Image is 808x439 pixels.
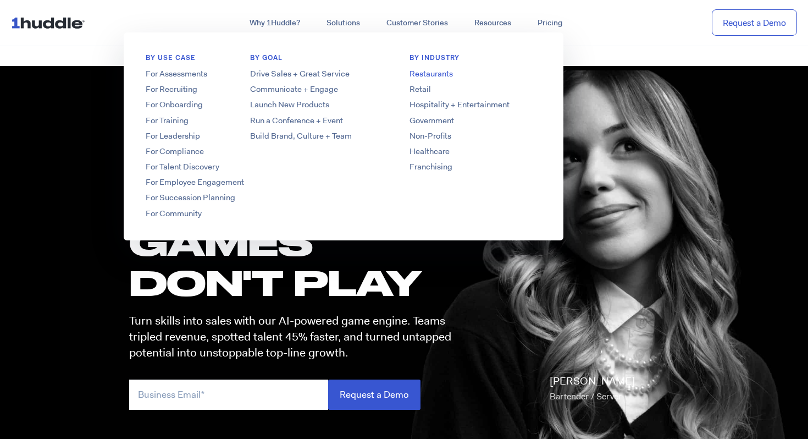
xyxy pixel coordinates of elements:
p: Turn skills into sales with our AI-powered game engine. Teams tripled revenue, spotted talent 45%... [129,313,461,361]
input: Business Email* [129,380,328,410]
a: For Recruiting [124,84,300,95]
a: For Training [124,115,300,127]
a: Retail [388,84,563,95]
a: For Onboarding [124,99,300,111]
a: Communicate + Engage [228,84,404,95]
h6: By Industry [388,53,563,68]
a: Pricing [524,13,575,33]
p: [PERSON_NAME] [550,374,635,404]
a: Launch New Products [228,99,404,111]
a: For Employee Engagement [124,177,300,188]
a: Why 1Huddle? [236,13,313,33]
a: Restaurants [388,68,563,80]
img: ... [11,12,90,33]
a: Franchising [388,161,563,173]
a: For Compliance [124,146,300,157]
a: Build Brand, Culture + Team [228,130,404,142]
a: For Leadership [124,130,300,142]
a: Run a Conference + Event [228,115,404,127]
a: For Assessments [124,68,300,80]
a: Hospitality + Entertainment [388,99,563,111]
h6: BY USE CASE [124,53,300,68]
a: Request a Demo [712,9,797,36]
a: Solutions [313,13,373,33]
a: For Succession Planning [124,192,300,204]
input: Request a Demo [328,380,420,410]
a: Government [388,115,563,127]
h1: these GAMES DON'T PLAY [129,182,461,303]
a: Healthcare [388,146,563,157]
a: For Talent Discovery [124,161,300,173]
a: For Community [124,208,300,219]
a: Resources [461,13,524,33]
a: Drive Sales + Great Service [228,68,404,80]
h6: BY GOAL [228,53,404,68]
span: Bartender / Server [550,391,622,402]
a: Non-Profits [388,130,563,142]
a: Customer Stories [373,13,461,33]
